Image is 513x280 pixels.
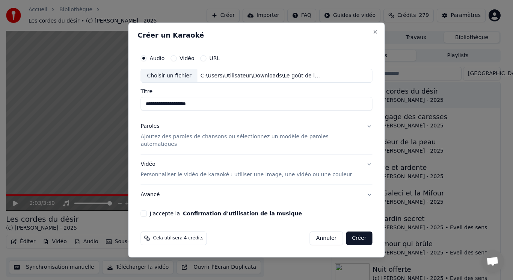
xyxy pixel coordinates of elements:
p: Ajoutez des paroles de chansons ou sélectionnez un modèle de paroles automatiques [141,133,361,148]
label: Audio [150,56,165,61]
button: J'accepte la [183,211,302,216]
label: Titre [141,89,373,94]
h2: Créer un Karaoké [138,32,376,39]
button: Avancé [141,185,373,204]
button: ParolesAjoutez des paroles de chansons ou sélectionnez un modèle de paroles automatiques [141,117,373,154]
div: Choisir un fichier [141,69,198,83]
label: J'accepte la [150,211,302,216]
button: Créer [346,232,372,245]
span: Cela utilisera 4 crédits [153,235,204,241]
div: C:\Users\Utilisateur\Downloads\Le goût de la passion.mp3 [198,72,325,80]
button: VidéoPersonnaliser le vidéo de karaoké : utiliser une image, une vidéo ou une couleur [141,154,373,185]
label: Vidéo [180,56,194,61]
button: Annuler [310,232,343,245]
div: Paroles [141,123,160,130]
div: Vidéo [141,160,352,179]
label: URL [210,56,220,61]
p: Personnaliser le vidéo de karaoké : utiliser une image, une vidéo ou une couleur [141,171,352,179]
